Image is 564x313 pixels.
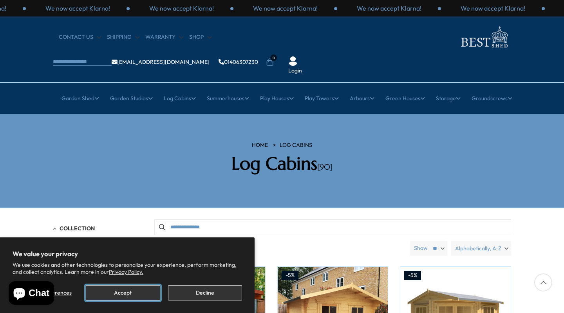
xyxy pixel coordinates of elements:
[280,141,312,149] a: Log Cabins
[266,58,274,66] a: 0
[414,244,428,252] label: Show
[404,271,421,280] div: -5%
[305,89,339,108] a: Play Towers
[130,4,233,13] div: 1 / 3
[207,89,249,108] a: Summerhouses
[252,141,268,149] a: HOME
[317,162,333,172] span: [90]
[253,4,318,13] p: We now accept Klarna!
[168,285,242,300] button: Decline
[260,89,294,108] a: Play Houses
[61,89,99,108] a: Garden Shed
[455,241,501,256] span: Alphabetically, A-Z
[436,89,461,108] a: Storage
[13,261,242,275] p: We use cookies and other technologies to personalize your experience, perform marketing, and coll...
[337,4,441,13] div: 3 / 3
[86,285,160,300] button: Accept
[441,4,545,13] div: 1 / 3
[288,56,298,66] img: User Icon
[26,4,130,13] div: 3 / 3
[350,89,374,108] a: Arbours
[282,271,298,280] div: -5%
[357,4,421,13] p: We now accept Klarna!
[472,89,512,108] a: Groundscrews
[151,241,407,256] span: Products
[59,33,101,41] a: CONTACT US
[13,250,242,258] h2: We value your privacy
[6,281,56,307] inbox-online-store-chat: Shopify online store chat
[107,33,139,41] a: Shipping
[451,241,511,256] label: Alphabetically, A-Z
[45,4,110,13] p: We now accept Klarna!
[154,219,511,235] input: Search products
[219,59,258,65] a: 01406307230
[112,59,210,65] a: [EMAIL_ADDRESS][DOMAIN_NAME]
[145,33,183,41] a: Warranty
[110,89,153,108] a: Garden Studios
[109,268,143,275] a: Privacy Policy.
[233,4,337,13] div: 2 / 3
[164,89,196,108] a: Log Cabins
[461,4,525,13] p: We now accept Klarna!
[149,4,214,13] p: We now accept Klarna!
[456,24,511,50] img: logo
[288,67,302,75] a: Login
[189,33,211,41] a: Shop
[385,89,425,108] a: Green Houses
[170,153,394,174] h2: Log Cabins
[60,225,95,232] span: Collection
[270,54,277,61] span: 0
